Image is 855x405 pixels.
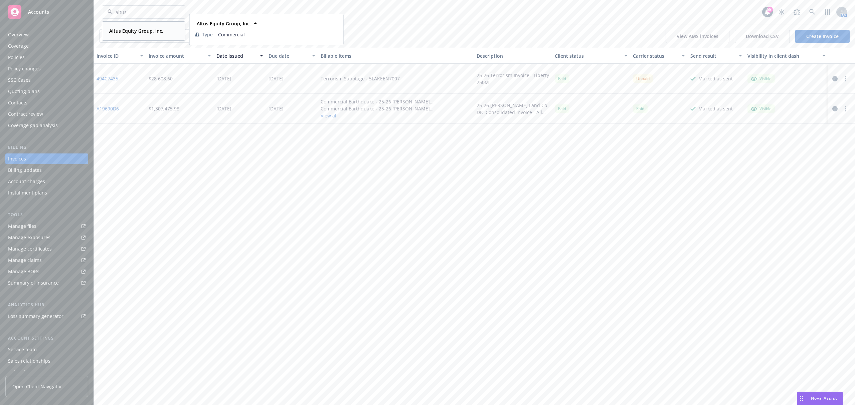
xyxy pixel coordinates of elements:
[474,48,552,64] button: Description
[8,311,63,322] div: Loss summary generator
[767,7,773,13] div: 99+
[8,63,41,74] div: Policy changes
[8,41,29,51] div: Coverage
[555,104,569,113] div: Paid
[751,106,772,112] div: Visible
[321,105,472,112] div: Commercial Earthquake - 25-26 [PERSON_NAME][GEOGRAPHIC_DATA] - $40,690,697 x $10M - 16001488 / Mu...
[5,278,88,288] a: Summary of insurance
[8,278,59,288] div: Summary of insurance
[698,105,733,112] div: Marked as sent
[8,120,58,131] div: Coverage gap analysis
[633,104,648,113] div: Paid
[216,105,231,112] div: [DATE]
[146,48,214,64] button: Invoice amount
[630,48,688,64] button: Carrier status
[688,48,745,64] button: Send result
[318,48,474,64] button: Billable items
[97,52,136,59] div: Invoice ID
[5,266,88,277] a: Manage BORs
[12,383,62,390] span: Open Client Navigator
[8,165,42,175] div: Billing updates
[216,52,256,59] div: Date issued
[202,31,213,38] span: Type
[8,367,46,378] div: Related accounts
[735,30,790,43] button: Download CSV
[797,392,806,405] div: Drag to move
[149,52,204,59] div: Invoice amount
[8,244,52,254] div: Manage certificates
[5,311,88,322] a: Loss summary generator
[8,255,42,266] div: Manage claims
[633,74,653,83] div: Unpaid
[8,221,36,232] div: Manage files
[149,75,173,82] div: $28,608.60
[214,48,266,64] button: Date issued
[8,52,25,63] div: Policies
[477,52,549,59] div: Description
[28,9,49,15] span: Accounts
[8,75,31,85] div: SSC Cases
[477,72,549,86] div: 25-26 Terrorism Invoice - Liberty 250M
[5,335,88,342] div: Account settings
[821,5,834,19] a: Switch app
[8,86,40,97] div: Quoting plans
[5,120,88,131] a: Coverage gap analysis
[5,344,88,355] a: Service team
[266,48,318,64] button: Due date
[5,29,88,40] a: Overview
[8,176,45,187] div: Account charges
[5,367,88,378] a: Related accounts
[790,5,804,19] a: Report a Bug
[109,28,163,34] strong: Altus Equity Group, Inc.
[8,153,26,164] div: Invoices
[8,356,50,366] div: Sales relationships
[8,187,47,198] div: Installment plans
[5,144,88,151] div: Billing
[97,105,119,112] a: A19690D6
[216,75,231,82] div: [DATE]
[747,52,818,59] div: Visibility in client dash
[321,52,472,59] div: Billable items
[218,31,338,38] span: Commercial
[113,9,172,16] input: Filter by keyword
[5,63,88,74] a: Policy changes
[797,392,843,405] button: Nova Assist
[751,76,772,82] div: Visible
[555,52,620,59] div: Client status
[5,232,88,243] a: Manage exposures
[552,48,630,64] button: Client status
[8,97,27,108] div: Contacts
[5,165,88,175] a: Billing updates
[5,302,88,308] div: Analytics hub
[321,112,472,119] button: View all
[5,3,88,21] a: Accounts
[5,52,88,63] a: Policies
[269,105,284,112] div: [DATE]
[5,187,88,198] a: Installment plans
[8,232,50,243] div: Manage exposures
[690,52,735,59] div: Send result
[5,109,88,119] a: Contract review
[811,395,837,401] span: Nova Assist
[5,244,88,254] a: Manage certificates
[5,176,88,187] a: Account charges
[795,30,850,43] a: Create Invoice
[5,153,88,164] a: Invoices
[8,109,43,119] div: Contract review
[149,105,179,112] div: $1,307,475.98
[5,75,88,85] a: SSC Cases
[8,344,37,355] div: Service team
[477,102,549,116] div: 25-26 [PERSON_NAME] Land Co DIC Consolidated Invoice - All Entities
[321,75,400,82] div: Terrorism Sabotage - 5LAKEEN7007
[8,29,29,40] div: Overview
[197,20,251,27] strong: Altus Equity Group, Inc.
[775,5,788,19] a: Stop snowing
[745,48,828,64] button: Visibility in client dash
[94,48,146,64] button: Invoice ID
[5,41,88,51] a: Coverage
[698,75,733,82] div: Marked as sent
[555,74,569,83] div: Paid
